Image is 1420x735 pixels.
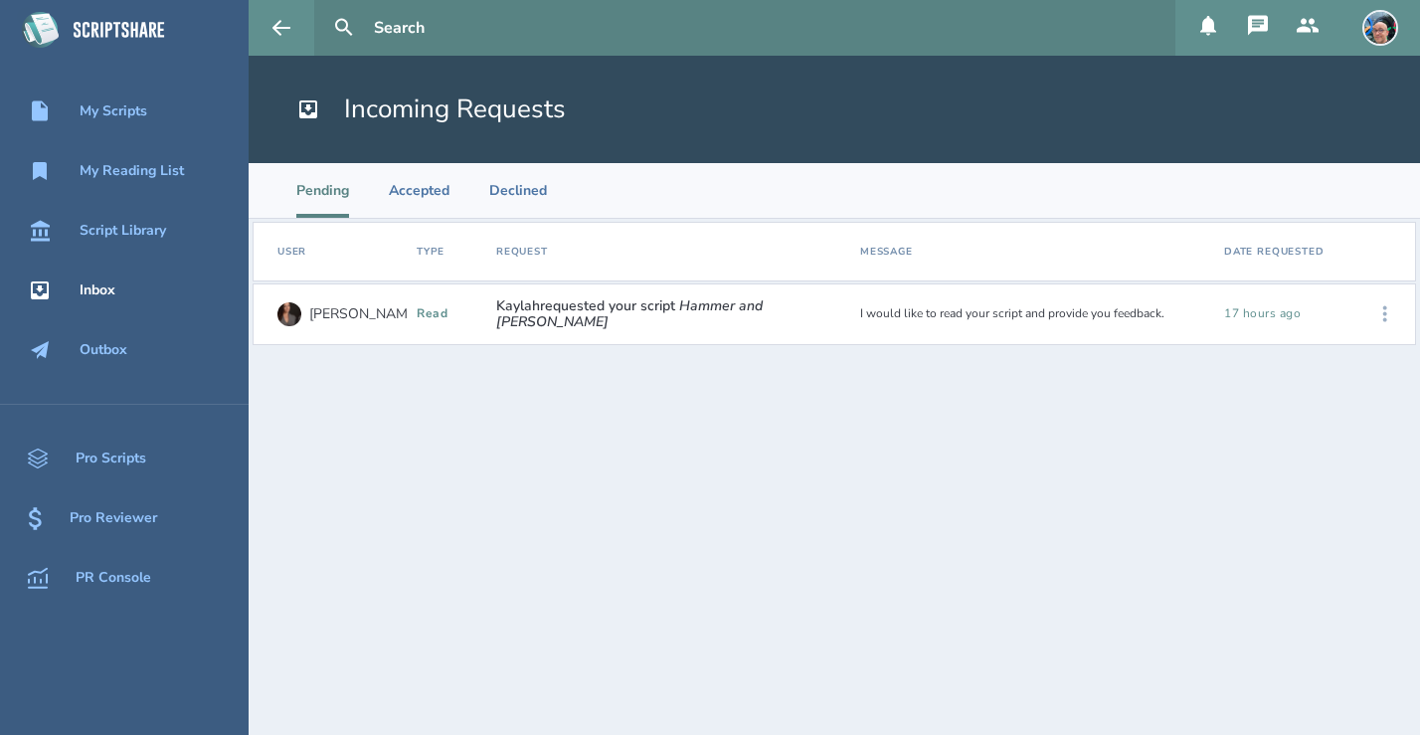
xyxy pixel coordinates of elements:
em: Hammer and [PERSON_NAME] [496,296,763,331]
div: Date Requested [1224,245,1325,259]
div: Request [496,245,548,259]
img: user_1604966854-crop.jpg [277,302,301,326]
li: Declined [489,163,547,218]
div: Script Library [80,223,166,239]
a: [PERSON_NAME] [277,292,420,336]
div: Pro Reviewer [70,510,157,526]
h1: Incoming Requests [296,92,566,127]
div: Message [860,245,913,259]
div: [PERSON_NAME] [309,306,420,322]
div: Pro Scripts [76,451,146,466]
div: PR Console [76,570,151,586]
img: user_1752875128-crop.jpg [1362,10,1398,46]
li: Pending [296,163,349,218]
span: Kaylah requested your script [496,298,844,330]
li: Accepted [389,163,449,218]
div: Friday, September 5, 2025 at 5:36:52 PM [1224,307,1347,321]
div: I would like to read your script and provide you feedback. [852,299,1216,329]
div: My Scripts [80,103,147,119]
div: My Reading List [80,163,184,179]
div: Outbox [80,342,127,358]
div: User [277,245,306,259]
div: Type [417,245,444,259]
div: read [417,307,480,321]
div: Inbox [80,282,115,298]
